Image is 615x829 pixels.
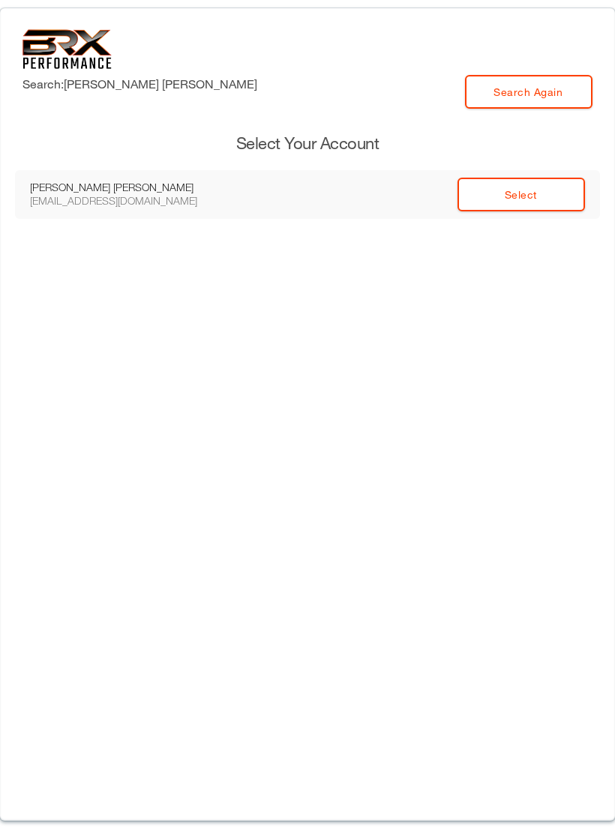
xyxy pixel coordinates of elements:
[22,29,112,69] img: 6f7da32581c89ca25d665dc3aae533e4f14fe3ef_original.svg
[15,132,600,155] h3: Select Your Account
[465,75,592,109] a: Search Again
[22,75,257,93] label: Search: [PERSON_NAME] [PERSON_NAME]
[457,178,585,211] a: Select
[30,181,232,194] div: [PERSON_NAME] [PERSON_NAME]
[30,194,232,208] div: [EMAIL_ADDRESS][DOMAIN_NAME]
